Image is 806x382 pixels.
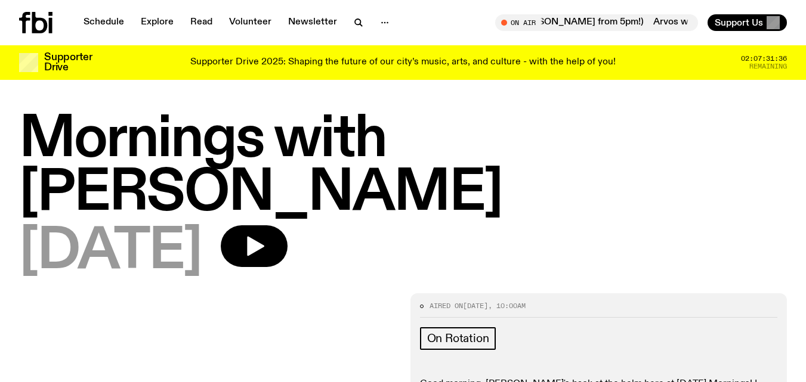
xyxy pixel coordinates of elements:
[715,17,763,28] span: Support Us
[488,301,526,310] span: , 10:00am
[76,14,131,31] a: Schedule
[420,327,496,350] a: On Rotation
[281,14,344,31] a: Newsletter
[427,332,489,345] span: On Rotation
[430,301,463,310] span: Aired on
[19,225,202,279] span: [DATE]
[495,14,698,31] button: On AirArvos with [PERSON_NAME] (plus [PERSON_NAME] from 5pm!)Arvos with [PERSON_NAME] (plus [PERS...
[708,14,787,31] button: Support Us
[190,57,616,68] p: Supporter Drive 2025: Shaping the future of our city’s music, arts, and culture - with the help o...
[44,52,92,73] h3: Supporter Drive
[741,55,787,62] span: 02:07:31:36
[222,14,279,31] a: Volunteer
[183,14,220,31] a: Read
[19,113,787,220] h1: Mornings with [PERSON_NAME]
[134,14,181,31] a: Explore
[463,301,488,310] span: [DATE]
[749,63,787,70] span: Remaining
